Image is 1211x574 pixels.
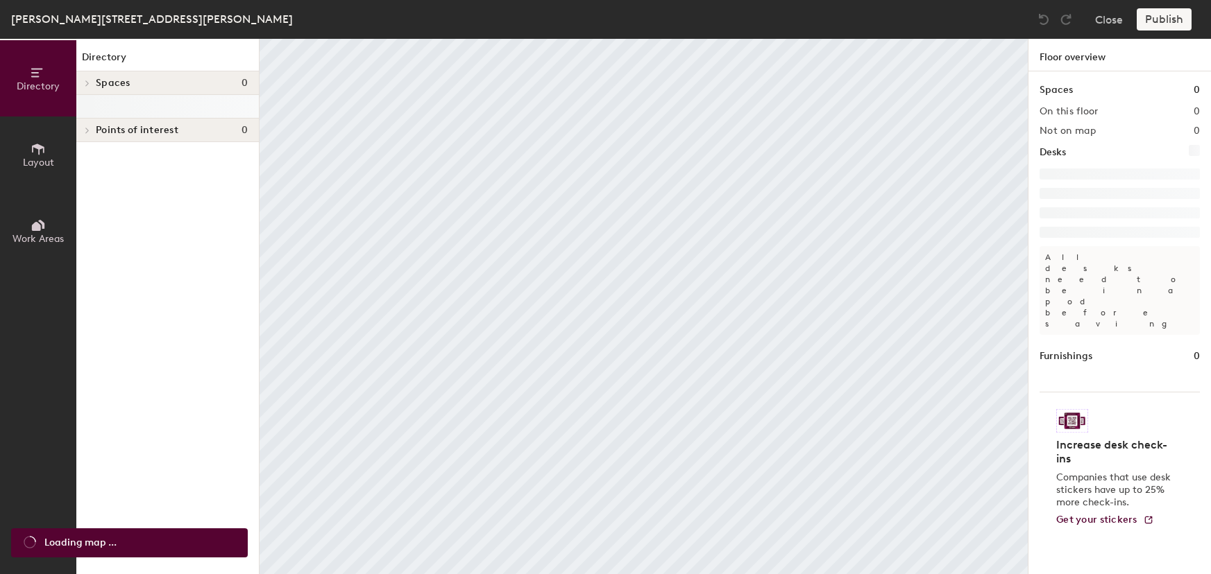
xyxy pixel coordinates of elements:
h2: 0 [1194,125,1200,137]
p: All desks need to be in a pod before saving [1040,246,1200,335]
h1: Floor overview [1028,39,1211,71]
canvas: Map [260,39,1028,574]
span: Loading map ... [44,535,117,550]
span: Work Areas [12,233,64,245]
h2: 0 [1194,106,1200,117]
span: Spaces [96,78,130,89]
p: Companies that use desk stickers have up to 25% more check-ins. [1056,471,1175,509]
h1: Furnishings [1040,349,1092,364]
h2: On this floor [1040,106,1099,117]
h1: 0 [1194,349,1200,364]
h1: Spaces [1040,82,1073,98]
span: Get your stickers [1056,514,1137,525]
span: 0 [242,125,248,136]
button: Close [1095,8,1123,31]
h1: Directory [76,50,259,71]
a: Get your stickers [1056,514,1154,526]
h4: Increase desk check-ins [1056,438,1175,466]
h1: 0 [1194,82,1200,98]
span: Layout [23,157,54,168]
img: Undo [1037,12,1051,26]
span: Points of interest [96,125,178,136]
h1: Desks [1040,145,1066,160]
span: 0 [242,78,248,89]
img: Redo [1059,12,1073,26]
div: [PERSON_NAME][STREET_ADDRESS][PERSON_NAME] [11,10,293,28]
h2: Not on map [1040,125,1096,137]
img: Sticker logo [1056,409,1088,433]
span: Directory [17,80,60,92]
